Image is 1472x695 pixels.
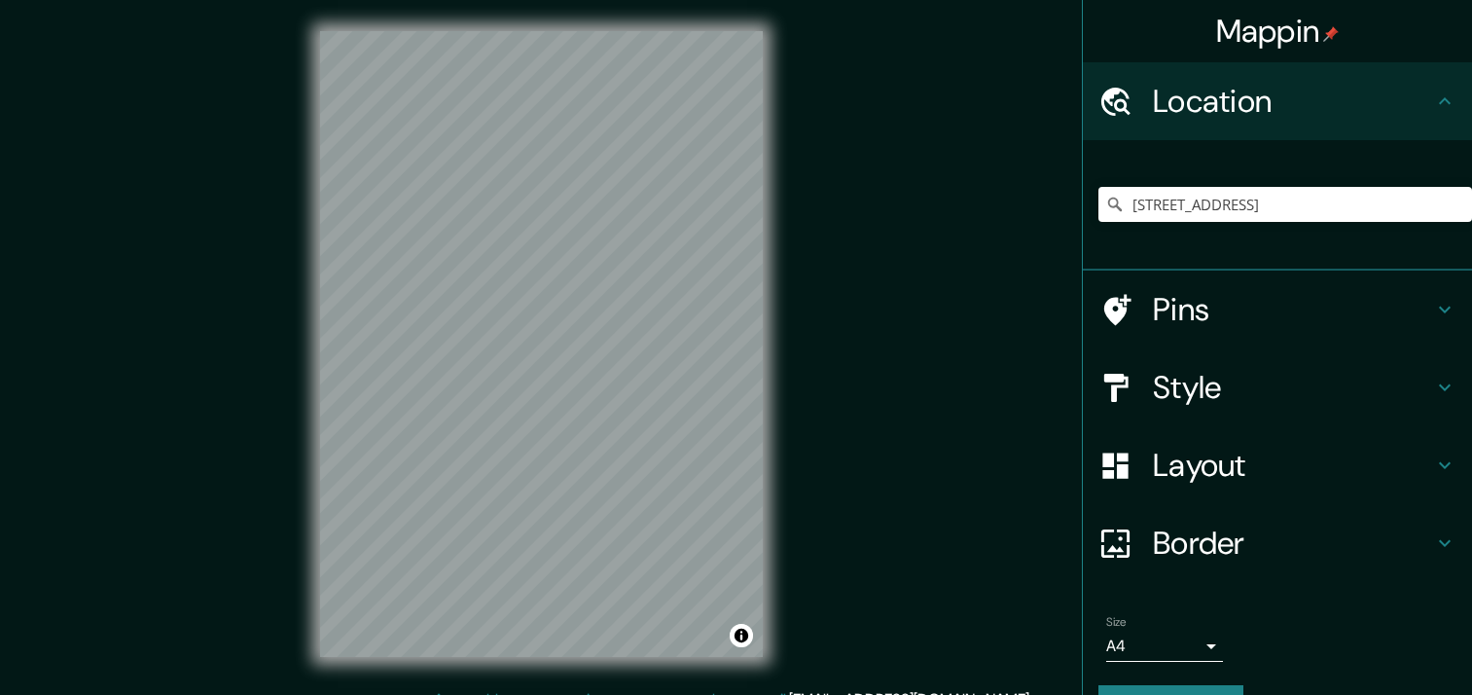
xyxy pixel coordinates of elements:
h4: Layout [1153,446,1433,485]
iframe: Help widget launcher [1299,619,1451,674]
div: Layout [1083,426,1472,504]
input: Pick your city or area [1098,187,1472,222]
div: Border [1083,504,1472,582]
canvas: Map [320,31,763,657]
div: Location [1083,62,1472,140]
div: Pins [1083,271,1472,348]
h4: Mappin [1216,12,1340,51]
img: pin-icon.png [1323,26,1339,42]
button: Toggle attribution [730,624,753,647]
h4: Style [1153,368,1433,407]
h4: Location [1153,82,1433,121]
h4: Border [1153,524,1433,563]
label: Size [1106,614,1127,631]
div: A4 [1106,631,1223,662]
div: Style [1083,348,1472,426]
h4: Pins [1153,290,1433,329]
